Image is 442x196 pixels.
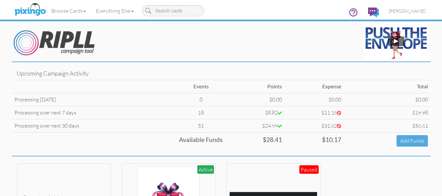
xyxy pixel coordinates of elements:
td: $56.61 [344,119,430,132]
a: Browse Cards [46,3,91,19]
td: $0.00 [285,93,344,106]
div: Active [197,165,214,174]
td: $0.00 [344,93,430,106]
img: comments.svg [368,8,379,17]
td: Events [177,80,225,93]
td: $11.16 [285,106,344,119]
td: $8.82 [225,106,285,119]
td: $0.00 [225,93,285,106]
td: Points [225,80,285,93]
h4: Upcoming Campaign Activity [17,70,426,77]
td: 0 [177,93,225,106]
td: Expense [285,80,344,93]
td: 51 [177,119,225,132]
td: Available Funds [12,132,225,149]
span: [PERSON_NAME] [389,8,426,14]
td: 18 [177,106,225,119]
a: Everything Else [91,3,139,19]
td: Processing over next 30 days [12,119,177,132]
td: $19.98 [344,106,430,119]
td: $28.41 [225,132,285,149]
img: Ripll_Logo.png [13,30,95,56]
td: Total [344,80,430,93]
td: $24.99 [225,119,285,132]
img: maxresdefault.jpg [363,23,429,60]
a: [PERSON_NAME] [384,3,431,19]
img: pixingo logo [13,2,47,18]
td: Processing [DATE] [12,93,177,106]
td: $10.17 [285,132,344,149]
a: Add Funds [397,135,428,147]
td: Processing over next 7 days [12,106,177,119]
div: Paused [299,165,319,174]
input: Search cards [142,5,204,16]
td: $31.62 [285,119,344,132]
